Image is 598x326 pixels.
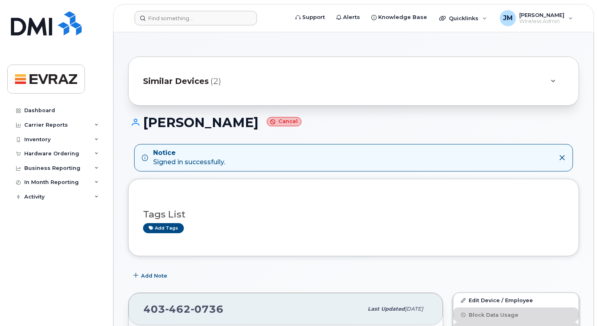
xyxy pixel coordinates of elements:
a: Add tags [143,223,184,233]
span: (2) [211,75,221,87]
a: Edit Device / Employee [453,293,579,307]
h3: Tags List [143,209,564,219]
span: 403 [143,303,223,315]
span: Last updated [368,306,405,312]
span: Similar Devices [143,75,209,87]
small: Cancel [267,117,301,126]
span: 462 [165,303,191,315]
span: [DATE] [405,306,423,312]
strong: Notice [153,148,225,158]
div: Signed in successfully. [153,148,225,167]
h1: [PERSON_NAME] [128,115,579,130]
button: Add Note [128,268,174,283]
span: Add Note [141,272,167,280]
span: 0736 [191,303,223,315]
button: Block Data Usage [453,307,579,322]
